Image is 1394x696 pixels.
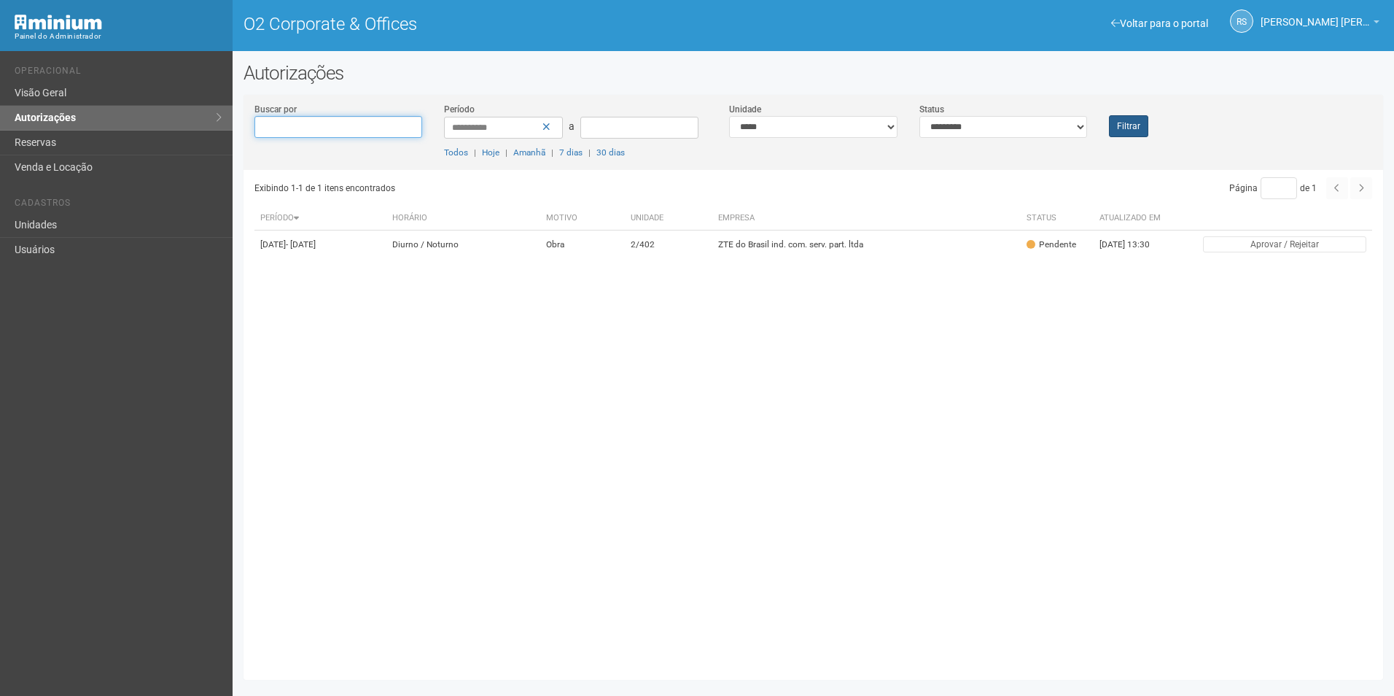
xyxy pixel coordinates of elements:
span: Página de 1 [1229,183,1317,193]
h2: Autorizações [244,62,1383,84]
a: Hoje [482,147,499,158]
h1: O2 Corporate & Offices [244,15,803,34]
li: Operacional [15,66,222,81]
span: - [DATE] [286,239,316,250]
a: Voltar para o portal [1111,18,1208,29]
a: 30 dias [596,147,625,158]
label: Período [444,103,475,116]
a: Amanhã [513,147,545,158]
a: 7 dias [559,147,583,158]
th: Empresa [712,206,1021,231]
td: 2/402 [625,231,712,259]
td: ZTE do Brasil ind. com. serv. part. ltda [712,231,1021,259]
td: Diurno / Noturno [386,231,540,259]
a: Todos [444,147,468,158]
th: Motivo [540,206,625,231]
label: Status [919,103,944,116]
div: Pendente [1027,239,1076,251]
button: Aprovar / Rejeitar [1203,236,1366,252]
th: Atualizado em [1094,206,1174,231]
div: Exibindo 1-1 de 1 itens encontrados [254,177,809,199]
label: Buscar por [254,103,297,116]
th: Status [1021,206,1094,231]
span: | [505,147,507,158]
button: Filtrar [1109,115,1148,137]
span: a [569,120,575,132]
label: Unidade [729,103,761,116]
td: [DATE] [254,231,386,259]
th: Horário [386,206,540,231]
span: | [551,147,553,158]
span: | [474,147,476,158]
a: [PERSON_NAME] [PERSON_NAME] [1261,18,1379,30]
span: Rayssa Soares Ribeiro [1261,2,1370,28]
li: Cadastros [15,198,222,213]
td: Obra [540,231,625,259]
th: Unidade [625,206,712,231]
img: Minium [15,15,102,30]
span: | [588,147,591,158]
a: RS [1230,9,1253,33]
div: Painel do Administrador [15,30,222,43]
th: Período [254,206,386,231]
td: [DATE] 13:30 [1094,231,1174,259]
